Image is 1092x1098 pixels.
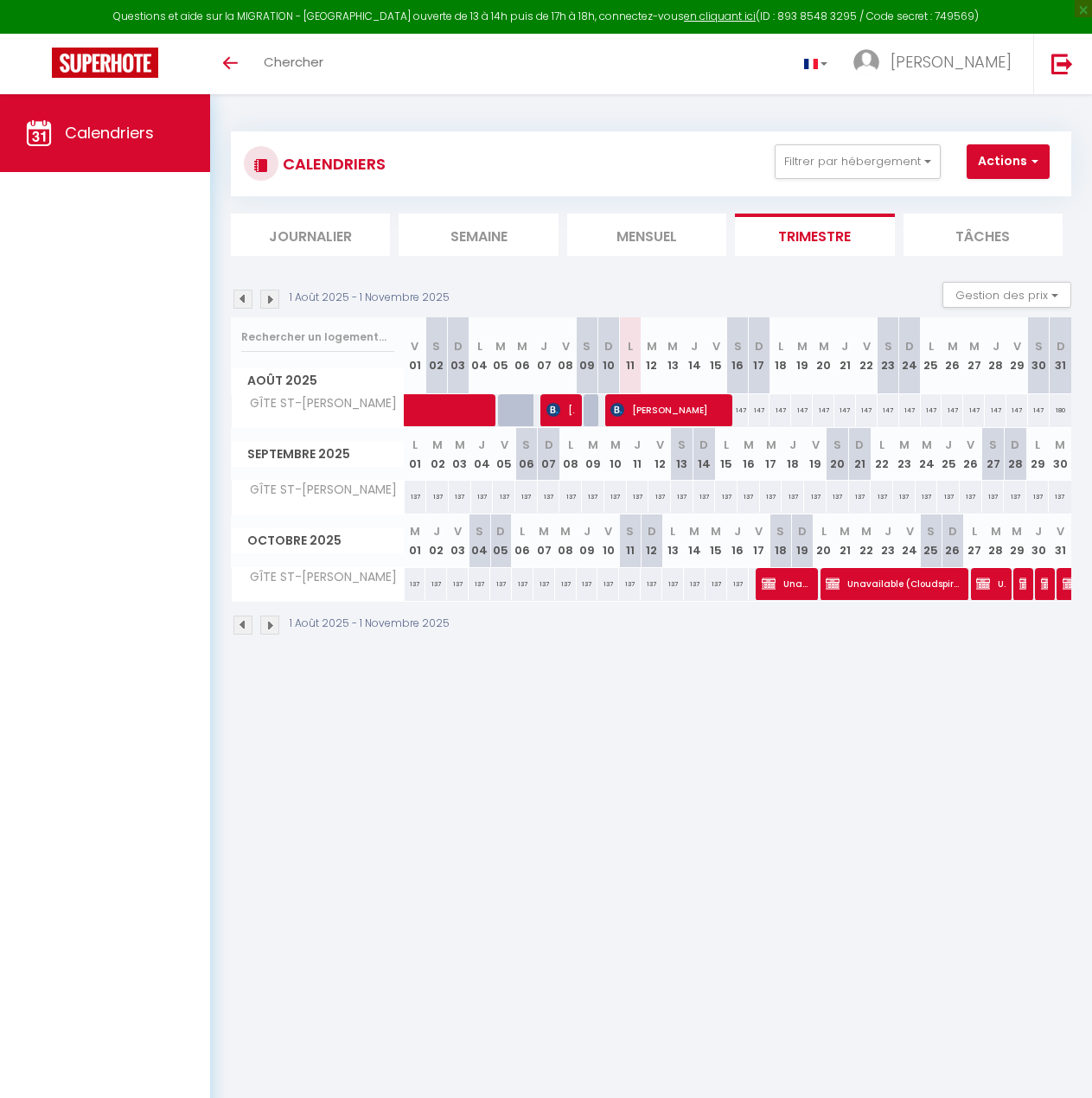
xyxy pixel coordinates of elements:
[791,317,813,394] th: 19
[776,523,784,539] abbr: S
[471,481,494,513] div: 137
[1049,428,1071,481] th: 30
[905,338,914,354] abbr: D
[948,338,958,354] abbr: M
[1013,338,1021,354] abbr: V
[1057,523,1064,539] abbr: V
[539,523,549,539] abbr: M
[684,9,756,23] a: en cliquant ici
[628,338,633,354] abbr: L
[727,568,749,600] div: 137
[775,144,941,179] button: Filtrer par hébergement
[804,481,827,513] div: 137
[963,317,985,394] th: 27
[916,428,938,481] th: 24
[454,338,463,354] abbr: D
[878,394,899,426] div: 147
[538,428,560,481] th: 07
[425,317,447,394] th: 02
[878,514,899,567] th: 23
[921,394,942,426] div: 147
[834,394,856,426] div: 147
[251,34,336,94] a: Chercher
[993,338,999,354] abbr: J
[960,428,982,481] th: 26
[555,514,577,567] th: 08
[234,481,401,500] span: GÎTE ST-[PERSON_NAME]
[671,428,693,481] th: 13
[469,514,490,567] th: 04
[734,523,741,539] abbr: J
[670,523,675,539] abbr: L
[960,481,982,513] div: 137
[813,514,834,567] th: 20
[1004,481,1026,513] div: 137
[522,437,530,453] abbr: S
[1012,523,1022,539] abbr: M
[871,428,893,481] th: 22
[755,338,763,354] abbr: D
[871,481,893,513] div: 137
[991,523,1001,539] abbr: M
[490,317,512,394] th: 05
[1035,338,1043,354] abbr: S
[641,568,662,600] div: 137
[1050,317,1071,394] th: 31
[789,437,796,453] abbr: J
[684,317,706,394] th: 14
[863,338,871,354] abbr: V
[778,338,783,354] abbr: L
[689,523,699,539] abbr: M
[878,317,899,394] th: 23
[533,514,555,567] th: 07
[626,523,634,539] abbr: S
[648,428,671,481] th: 12
[559,428,582,481] th: 08
[904,214,1063,256] li: Tâches
[515,481,538,513] div: 137
[849,481,872,513] div: 137
[425,514,447,567] th: 02
[749,514,770,567] th: 17
[538,481,560,513] div: 137
[582,481,604,513] div: 137
[963,514,985,567] th: 27
[604,338,613,354] abbr: D
[985,394,1006,426] div: 147
[899,394,921,426] div: 147
[241,322,394,353] input: Rechercher un logement...
[447,317,469,394] th: 03
[232,442,404,467] span: Septembre 2025
[405,568,426,600] div: 137
[490,568,512,600] div: 137
[619,514,641,567] th: 11
[278,144,386,183] h3: CALENDRIERS
[937,481,960,513] div: 137
[976,567,1005,600] span: Unavailable (Cloudspire)
[929,338,934,354] abbr: L
[568,437,573,453] abbr: L
[921,514,942,567] th: 25
[515,428,538,481] th: 06
[1006,317,1028,394] th: 29
[693,428,716,481] th: 14
[1006,514,1028,567] th: 29
[1055,437,1065,453] abbr: M
[597,514,619,567] th: 10
[52,48,158,78] img: Super Booking
[662,568,684,600] div: 137
[942,317,963,394] th: 26
[706,568,727,600] div: 137
[813,317,834,394] th: 20
[662,317,684,394] th: 13
[496,523,505,539] abbr: D
[1026,428,1049,481] th: 29
[410,523,420,539] abbr: M
[989,437,997,453] abbr: S
[755,523,763,539] abbr: V
[856,514,878,567] th: 22
[893,428,916,481] th: 23
[1051,53,1073,74] img: logout
[231,214,390,256] li: Journalier
[899,514,921,567] th: 24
